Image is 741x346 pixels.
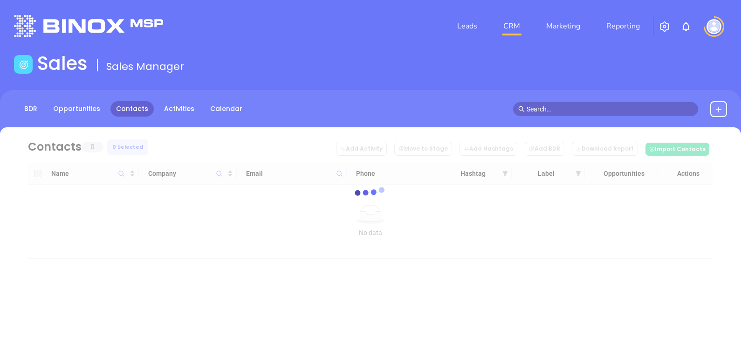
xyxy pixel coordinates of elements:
[205,101,248,117] a: Calendar
[19,101,43,117] a: BDR
[158,101,200,117] a: Activities
[453,17,481,35] a: Leads
[110,101,154,117] a: Contacts
[106,59,184,74] span: Sales Manager
[659,21,670,32] img: iconSetting
[518,106,525,112] span: search
[37,52,88,75] h1: Sales
[48,101,106,117] a: Opportunities
[527,104,693,114] input: Search…
[603,17,644,35] a: Reporting
[542,17,584,35] a: Marketing
[500,17,524,35] a: CRM
[680,21,692,32] img: iconNotification
[707,19,721,34] img: user
[14,15,163,37] img: logo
